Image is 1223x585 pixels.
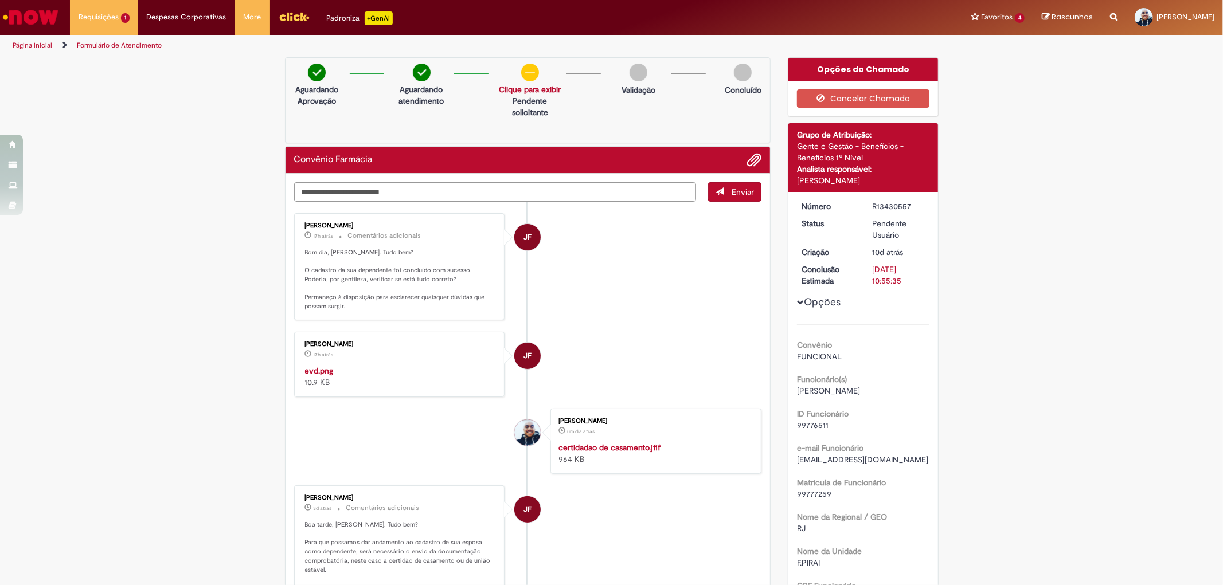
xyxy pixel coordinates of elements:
[305,341,496,348] div: [PERSON_NAME]
[314,505,332,512] time: 26/08/2025 13:04:25
[797,129,929,140] div: Grupo de Atribuição:
[523,496,532,523] span: JF
[514,419,541,446] div: Nathan Da Silva Pereira Oliveira
[558,442,661,453] a: certidadao de casamento.jfif
[872,264,925,286] div: [DATE] 10:55:35
[290,84,344,107] p: Aguardando Aprovação
[314,233,334,240] span: 17h atrás
[244,11,261,23] span: More
[294,155,373,165] h2: Convênio Farmácia Histórico de tíquete
[793,201,863,212] dt: Número
[314,233,334,240] time: 28/08/2025 08:59:21
[797,420,829,430] span: 99776511
[558,442,749,465] div: 964 KB
[732,187,754,197] span: Enviar
[797,512,887,522] b: Nome da Regional / GEO
[797,546,862,556] b: Nome da Unidade
[521,64,539,81] img: circle-minus.png
[797,557,820,568] span: F.PIRAI
[514,343,541,369] div: Jeter Filho
[77,41,162,50] a: Formulário de Atendimento
[872,247,903,257] span: 10d atrás
[797,523,806,533] span: RJ
[797,386,860,396] span: [PERSON_NAME]
[567,428,595,435] time: 27/08/2025 23:13:09
[797,477,886,488] b: Matrícula de Funcionário
[1052,11,1093,22] span: Rascunhos
[499,84,561,95] a: Clique para exibir
[305,365,496,388] div: 10.9 KB
[797,351,842,362] span: FUNCIONAL
[305,494,496,501] div: [PERSON_NAME]
[797,443,863,453] b: e-mail Funcionário
[413,64,431,81] img: check-circle-green.png
[793,218,863,229] dt: Status
[981,11,1013,23] span: Favoritos
[79,11,119,23] span: Requisições
[558,418,749,425] div: [PERSON_NAME]
[793,264,863,286] dt: Conclusão Estimada
[314,505,332,512] span: 3d atrás
[514,224,541,250] div: Jeter Filho
[747,152,761,167] button: Adicionar anexos
[1156,12,1214,22] span: [PERSON_NAME]
[514,496,541,523] div: Jeter Filho
[305,248,496,311] p: Bom dia, [PERSON_NAME]. Tudo bem? O cadastro da sua dependente foi concluído com sucesso. Poderia...
[797,163,929,175] div: Analista responsável:
[523,342,532,370] span: JF
[1042,12,1093,23] a: Rascunhos
[1015,13,1025,23] span: 4
[734,64,752,81] img: img-circle-grey.png
[567,428,595,435] span: um dia atrás
[872,247,903,257] time: 20/08/2025 01:23:47
[394,84,448,107] p: Aguardando atendimento
[797,489,831,499] span: 99777259
[9,35,807,56] ul: Trilhas de página
[13,41,52,50] a: Página inicial
[346,503,420,513] small: Comentários adicionais
[499,95,561,118] p: Pendente solicitante
[788,58,938,81] div: Opções do Chamado
[797,374,847,384] b: Funcionário(s)
[314,351,334,358] span: 17h atrás
[622,84,655,96] p: Validação
[797,140,929,163] div: Gente e Gestão - Benefícios - Benefícios 1º Nível
[294,182,697,202] textarea: Digite sua mensagem aqui...
[305,222,496,229] div: [PERSON_NAME]
[708,182,761,202] button: Enviar
[523,223,532,251] span: JF
[797,409,849,419] b: ID Funcionário
[872,218,925,241] div: Pendente Usuário
[797,454,928,465] span: [EMAIL_ADDRESS][DOMAIN_NAME]
[308,64,326,81] img: check-circle-green.png
[725,84,761,96] p: Concluído
[147,11,226,23] span: Despesas Corporativas
[797,175,929,186] div: [PERSON_NAME]
[797,340,832,350] b: Convênio
[365,11,393,25] p: +GenAi
[1,6,60,29] img: ServiceNow
[872,201,925,212] div: R13430557
[314,351,334,358] time: 28/08/2025 08:58:53
[630,64,647,81] img: img-circle-grey.png
[121,13,130,23] span: 1
[305,366,334,376] a: evd.png
[797,89,929,108] button: Cancelar Chamado
[348,231,421,241] small: Comentários adicionais
[327,11,393,25] div: Padroniza
[279,8,310,25] img: click_logo_yellow_360x200.png
[872,246,925,258] div: 20/08/2025 01:23:47
[793,246,863,258] dt: Criação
